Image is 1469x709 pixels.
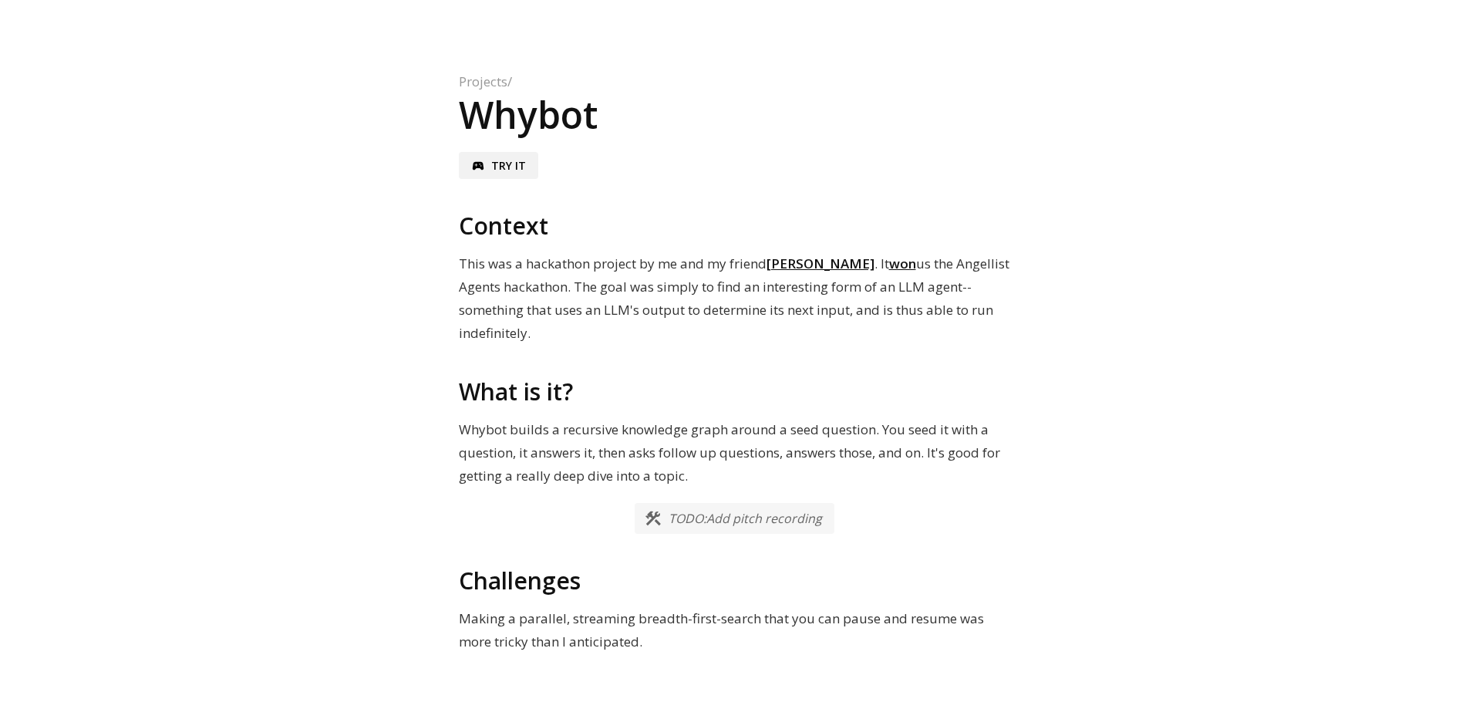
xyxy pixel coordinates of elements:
[459,607,1011,653] p: Making a parallel, streaming breadth-first-search that you can pause and resume was more tricky t...
[459,418,1011,488] p: Whybot builds a recursive knowledge graph around a seed question. You seed it with a question, it...
[459,152,538,179] a: sports_esportsTry it
[635,503,834,534] div: Add pitch recording
[459,74,507,89] a: Projects
[644,509,662,528] span: construction
[459,252,1011,345] p: This was a hackathon project by me and my friend . It us the Angellist Agents hackathon. The goal...
[459,376,1011,407] h2: What is it?
[669,510,706,527] span: TODO:
[491,158,526,173] span: Try it
[767,255,874,272] a: [PERSON_NAME]
[459,74,1011,89] nav: /
[471,159,485,173] span: sports_esports
[459,565,1011,596] h2: Challenges
[459,210,1011,241] h2: Context
[459,89,1011,140] h1: Whybot
[889,255,916,272] a: won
